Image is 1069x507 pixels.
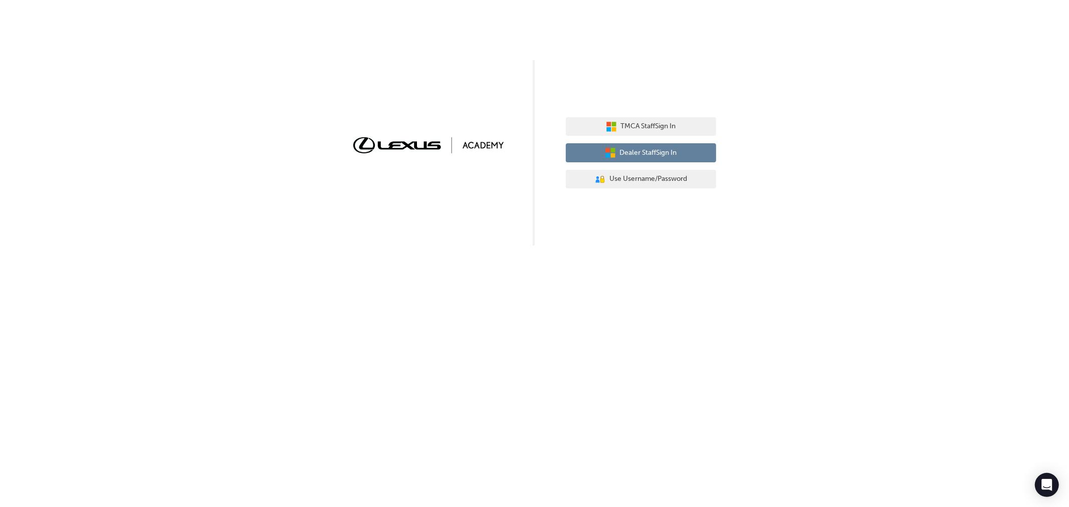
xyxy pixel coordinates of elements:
[1035,473,1059,497] div: Open Intercom Messenger
[621,121,676,132] span: TMCA Staff Sign In
[609,173,687,185] span: Use Username/Password
[566,117,716,136] button: TMCA StaffSign In
[566,143,716,162] button: Dealer StaffSign In
[353,137,504,153] img: Trak
[566,170,716,189] button: Use Username/Password
[620,147,677,159] span: Dealer Staff Sign In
